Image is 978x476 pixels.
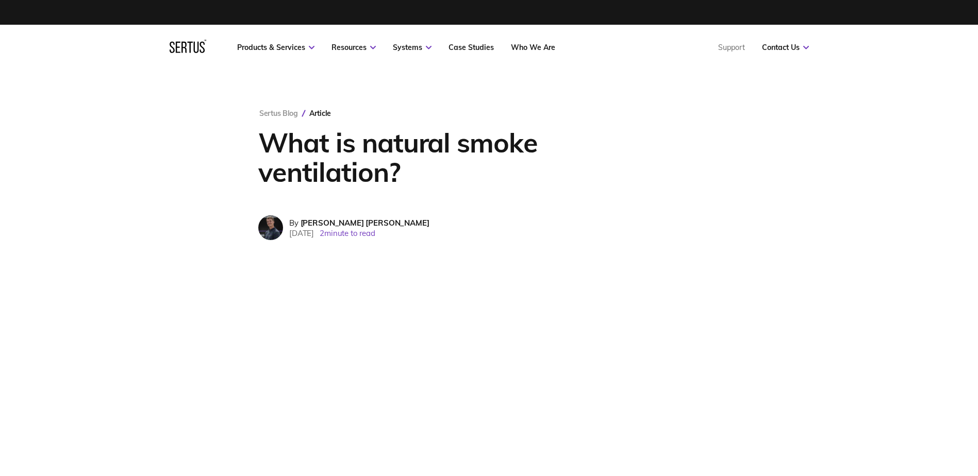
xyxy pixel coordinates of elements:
[449,43,494,52] a: Case Studies
[718,43,745,52] a: Support
[762,43,809,52] a: Contact Us
[331,43,376,52] a: Resources
[259,109,298,118] a: Sertus Blog
[511,43,555,52] a: Who We Are
[289,218,429,228] div: By
[320,228,375,238] span: 2 minute to read
[258,128,653,186] h1: What is natural smoke ventilation?
[289,228,314,238] span: [DATE]
[393,43,432,52] a: Systems
[301,218,429,228] span: [PERSON_NAME] [PERSON_NAME]
[237,43,314,52] a: Products & Services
